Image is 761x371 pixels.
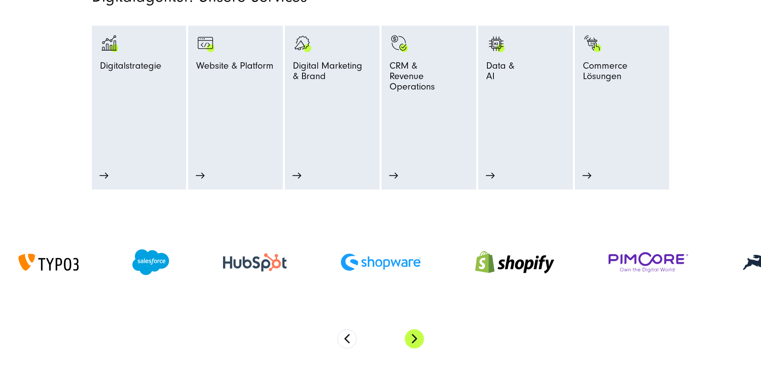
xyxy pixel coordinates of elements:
[475,241,555,284] img: Shopify Partner Agentur - Digitalagentur SUNZINET
[486,34,565,135] a: KI KI Data &AI
[341,253,421,271] img: Shopware Partner Agentur - Digitalagentur SUNZINET
[223,253,287,271] img: HubSpot Gold Partner Agentur - Digitalagentur SUNZINET
[405,329,424,349] button: Next
[132,249,169,275] img: Salesforce Partner Agentur - Digitalagentur SUNZINET
[196,61,274,75] span: Website & Platform
[293,34,371,135] a: advertising-megaphone-business-products_black advertising-megaphone-business-products_white Digit...
[18,254,79,271] img: TYPO3 Gold Memeber Agentur - Digitalagentur für TYPO3 CMS Entwicklung SUNZINET
[390,61,468,96] span: CRM & Revenue Operations
[583,34,662,152] a: Bild eines Fingers, der auf einen schwarzen Einkaufswagen mit grünen Akzenten klickt: Digitalagen...
[390,34,468,152] a: Symbol mit einem Haken und einem Dollarzeichen. monetization-approve-business-products_white CRM ...
[293,61,362,86] span: Digital Marketing & Brand
[100,34,179,152] a: analytics-graph-bar-business analytics-graph-bar-business_white Digitalstrategie
[337,329,357,349] button: Previous
[196,34,275,152] a: Browser Symbol als Zeichen für Web Development - Digitalagentur SUNZINET programming-browser-prog...
[583,61,662,86] span: Commerce Lösungen
[100,61,161,75] span: Digitalstrategie
[486,61,514,86] span: Data & AI
[609,252,689,273] img: Pimcore Partner Agentur - Digitalagentur SUNZINET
